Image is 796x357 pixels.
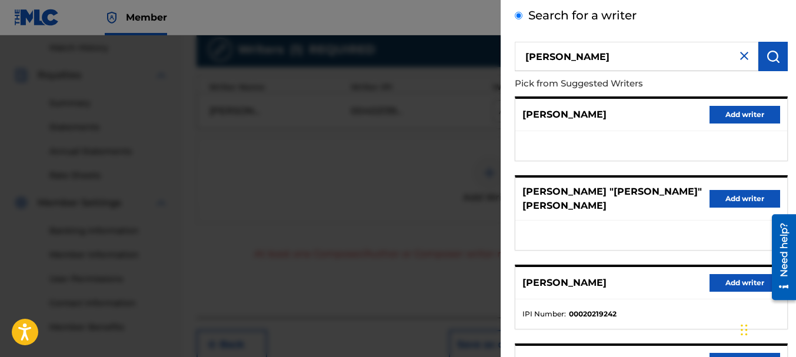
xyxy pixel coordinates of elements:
[710,274,780,292] button: Add writer
[515,42,758,71] input: Search writer's name or IPI Number
[14,9,59,26] img: MLC Logo
[522,108,607,122] p: [PERSON_NAME]
[569,309,617,319] strong: 00020219242
[737,301,796,357] iframe: Chat Widget
[737,49,751,63] img: close
[515,71,721,96] p: Pick from Suggested Writers
[105,11,119,25] img: Top Rightsholder
[126,11,167,24] span: Member
[522,276,607,290] p: [PERSON_NAME]
[741,312,748,348] div: Drag
[763,209,796,304] iframe: Resource Center
[766,49,780,64] img: Search Works
[522,309,566,319] span: IPI Number :
[522,185,710,213] p: [PERSON_NAME] "[PERSON_NAME]" [PERSON_NAME]
[710,106,780,124] button: Add writer
[710,190,780,208] button: Add writer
